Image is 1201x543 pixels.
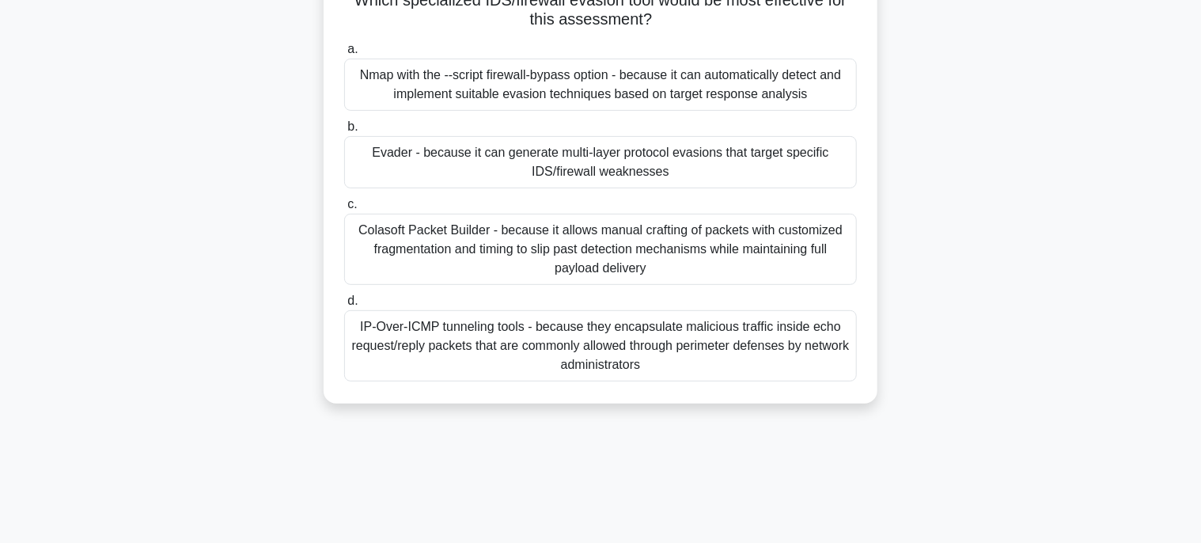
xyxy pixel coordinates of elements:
span: a. [347,42,358,55]
span: c. [347,197,357,211]
div: IP-Over-ICMP tunneling tools - because they encapsulate malicious traffic inside echo request/rep... [344,310,857,382]
div: Nmap with the --script firewall-bypass option - because it can automatically detect and implement... [344,59,857,111]
div: Colasoft Packet Builder - because it allows manual crafting of packets with customized fragmentat... [344,214,857,285]
span: b. [347,120,358,133]
span: d. [347,294,358,307]
div: Evader - because it can generate multi-layer protocol evasions that target specific IDS/firewall ... [344,136,857,188]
